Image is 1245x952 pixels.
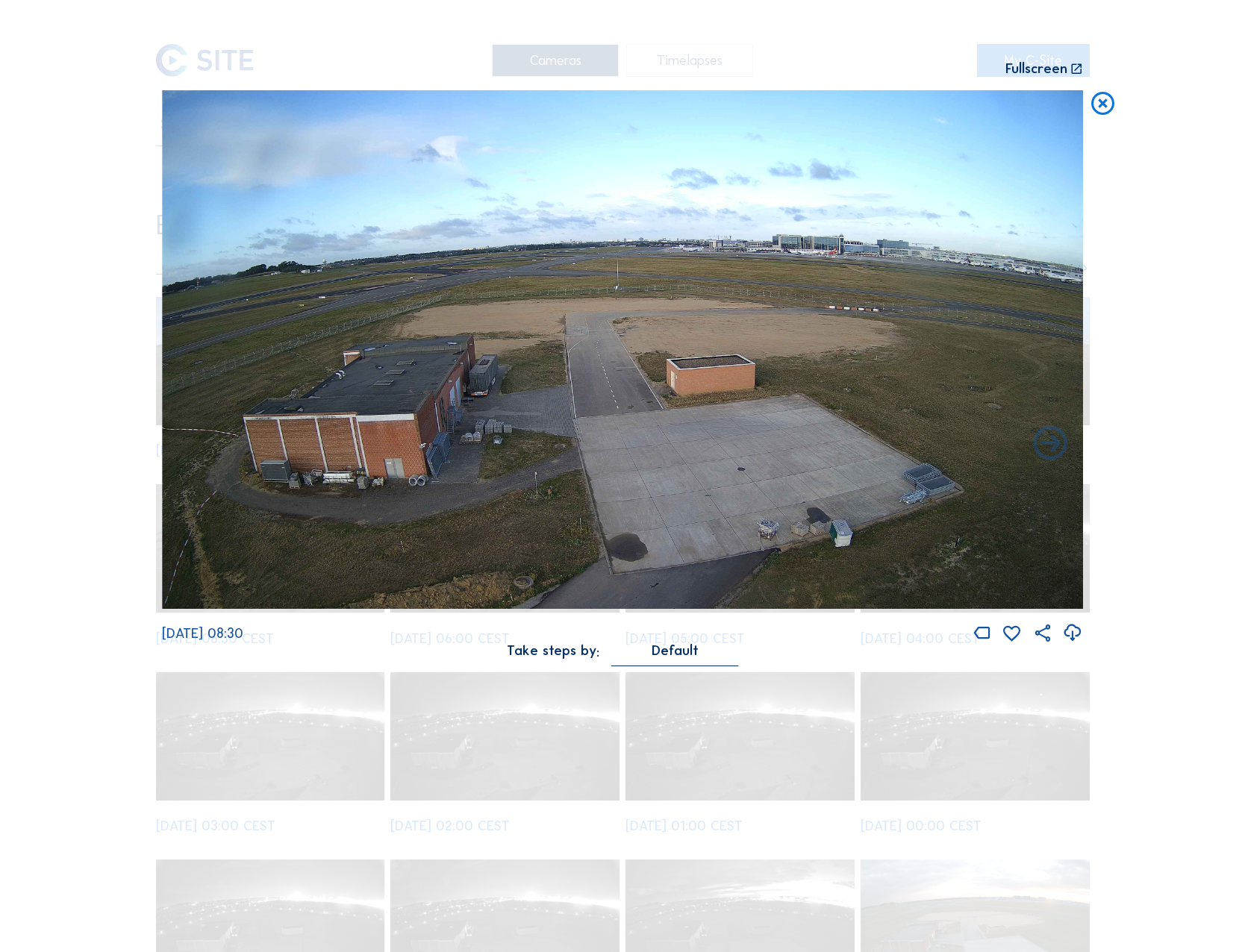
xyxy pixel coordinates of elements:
[507,644,599,657] div: Take steps by:
[652,644,699,657] div: Default
[162,90,1083,608] img: Image
[611,644,738,665] div: Default
[1005,62,1067,76] div: Fullscreen
[162,625,243,642] span: [DATE] 08:30
[1030,424,1071,465] i: Back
